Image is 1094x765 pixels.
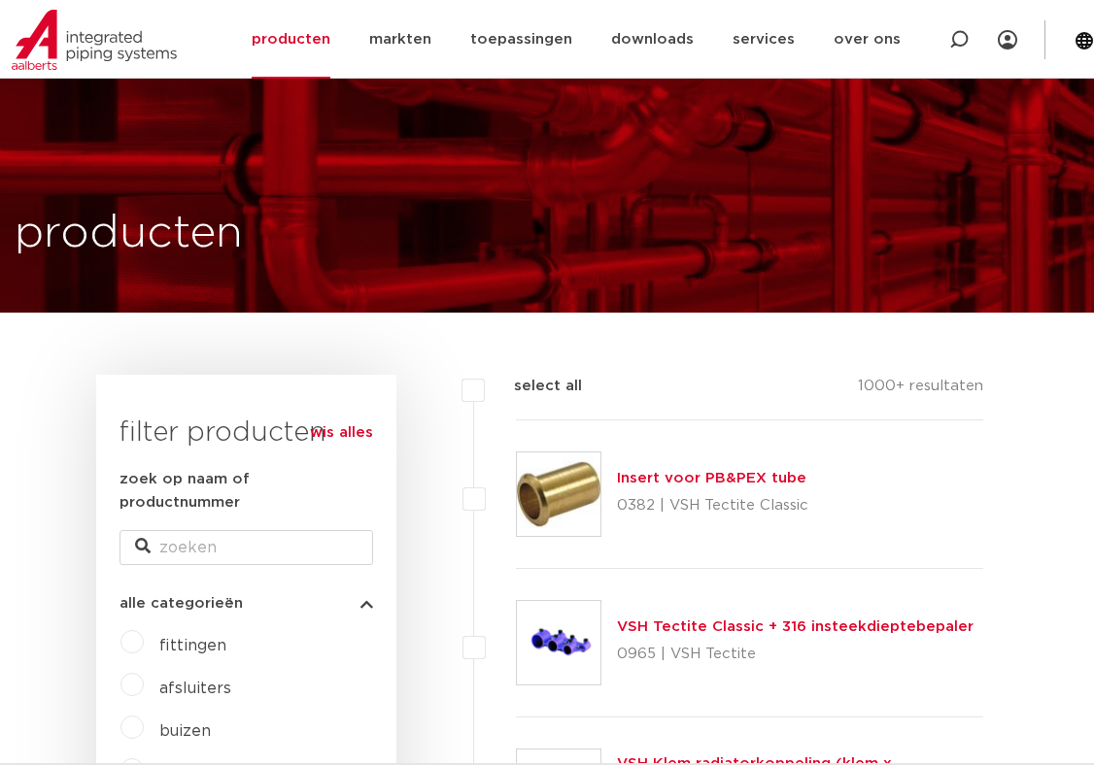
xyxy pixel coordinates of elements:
h3: filter producten [120,414,373,452]
img: Thumbnail for VSH Tectite Classic + 316 insteekdieptebepaler [517,601,600,684]
h1: producten [15,203,243,265]
a: VSH Tectite Classic + 316 insteekdieptebepaler [617,619,974,634]
a: wis alles [310,421,373,445]
p: 0382 | VSH Tectite Classic [617,490,808,521]
button: alle categorieën [120,596,373,611]
a: afsluiters [159,681,231,696]
a: Insert voor PB&PEX tube [617,471,806,485]
img: Thumbnail for Insert voor PB&PEX tube [517,452,600,536]
a: buizen [159,723,211,739]
span: alle categorieën [120,596,243,611]
a: fittingen [159,638,226,653]
label: select all [485,375,582,398]
p: 0965 | VSH Tectite [617,639,974,670]
label: zoek op naam of productnummer [120,468,373,515]
p: 1000+ resultaten [858,375,983,405]
input: zoeken [120,530,373,565]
